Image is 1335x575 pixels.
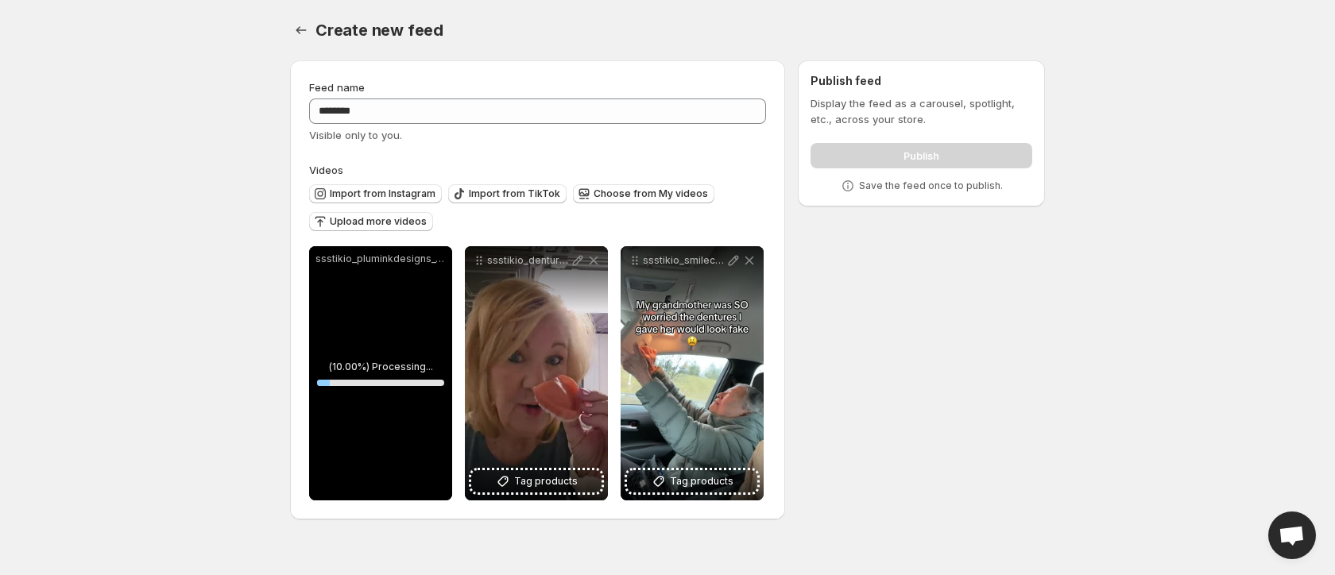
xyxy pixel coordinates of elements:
[514,473,578,489] span: Tag products
[643,254,726,267] p: ssstikio_smileculture_dental_1752501910051 - Copy
[330,215,427,228] span: Upload more videos
[309,164,343,176] span: Videos
[315,253,446,265] p: ssstikio_pluminkdesigns_1752502142183 - Trim - Copy - Copy
[487,254,570,267] p: ssstikio_dentureswithmichelle_1752501888731 - Trim
[811,73,1032,89] h2: Publish feed
[594,187,708,200] span: Choose from My videos
[627,470,757,492] button: Tag products
[670,473,733,489] span: Tag products
[573,184,714,203] button: Choose from My videos
[290,19,312,41] button: Settings
[309,129,402,141] span: Visible only to you.
[469,187,560,200] span: Import from TikTok
[315,21,443,40] span: Create new feed
[309,212,433,231] button: Upload more videos
[621,246,764,500] div: ssstikio_smileculture_dental_1752501910051 - CopyTag products
[309,184,442,203] button: Import from Instagram
[859,179,1003,192] p: Save the feed once to publish.
[330,187,435,200] span: Import from Instagram
[465,246,608,500] div: ssstikio_dentureswithmichelle_1752501888731 - TrimTag products
[309,81,365,94] span: Feed name
[448,184,567,203] button: Import from TikTok
[309,246,452,500] div: ssstikio_pluminkdesigns_1752502142183 - Trim - Copy - Copy(10.00%) Processing...10%
[1268,511,1316,559] div: Open chat
[811,95,1032,127] p: Display the feed as a carousel, spotlight, etc., across your store.
[471,470,602,492] button: Tag products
